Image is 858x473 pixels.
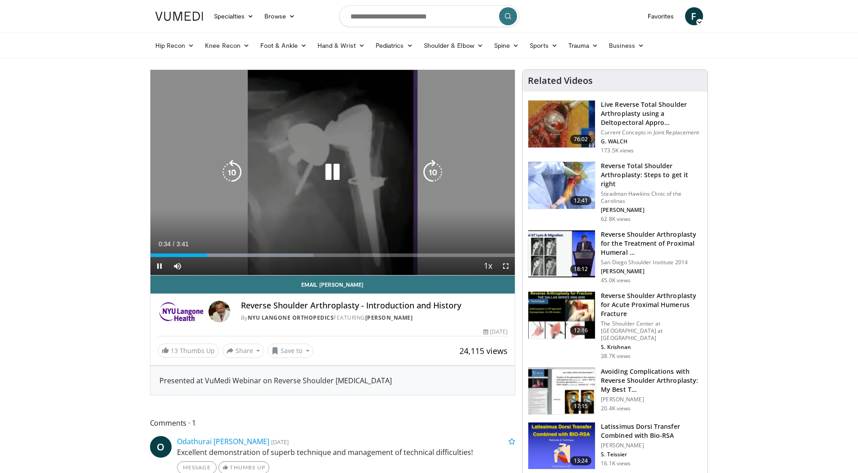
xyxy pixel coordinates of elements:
p: Excellent demonstration of superb technique and management of technical difficulties! [177,447,516,458]
a: Odathurai [PERSON_NAME] [177,436,269,446]
div: Presented at VuMedi Webinar on Reverse Shoulder [MEDICAL_DATA] [159,375,506,386]
span: 3:41 [177,240,189,248]
a: Trauma [563,37,604,55]
p: S. Teissier [601,451,702,458]
input: Search topics, interventions [339,5,519,27]
p: [PERSON_NAME] [601,442,702,449]
a: Hand & Wrist [312,37,370,55]
a: 76:02 Live Reverse Total Shoulder Arthroplasty using a Deltopectoral Appro… Current Concepts in J... [528,100,702,154]
a: Knee Recon [200,37,255,55]
button: Share [222,344,264,358]
p: 173.5K views [601,147,634,154]
a: Shoulder & Elbow [418,37,489,55]
a: 13:24 Latissimus Dorsi Transfer Combined with Bio-RSA [PERSON_NAME] S. Teissier 16.1K views [528,422,702,470]
h3: Reverse Shoulder Arthroplasty for the Treatment of Proximal Humeral … [601,230,702,257]
button: Pause [150,257,168,275]
a: 12:41 Reverse Total Shoulder Arthroplasty: Steps to get it right Steadman Hawkins Clinic of the C... [528,161,702,223]
a: Pediatrics [370,37,418,55]
a: F [685,7,703,25]
h3: Reverse Total Shoulder Arthroplasty: Steps to get it right [601,161,702,188]
span: 24,115 views [459,345,508,356]
a: Browse [259,7,300,25]
h3: Reverse Shoulder Arthroplasty for Acute Proximal Humerus Fracture [601,291,702,318]
h3: Latissimus Dorsi Transfer Combined with Bio-RSA [601,422,702,440]
p: San Diego Shoulder Institute 2014 [601,259,702,266]
span: 12:41 [570,196,592,205]
img: 1e0542da-edd7-4b27-ad5a-0c5d6cc88b44.150x105_q85_crop-smart_upscale.jpg [528,367,595,414]
span: 18:12 [570,265,592,274]
img: Q2xRg7exoPLTwO8X4xMDoxOjA4MTsiGN.150x105_q85_crop-smart_upscale.jpg [528,230,595,277]
button: Playback Rate [479,257,497,275]
div: By FEATURING [241,314,508,322]
p: 16.1K views [601,460,631,467]
p: Steadman Hawkins Clinic of the Carolinas [601,190,702,205]
a: Hip Recon [150,37,200,55]
p: G. WALCH [601,138,702,145]
span: 13:24 [570,456,592,465]
span: 12:16 [570,326,592,335]
a: Spine [489,37,524,55]
h3: Live Reverse Total Shoulder Arthroplasty using a Deltopectoral Appro… [601,100,702,127]
a: Favorites [642,7,680,25]
small: [DATE] [271,438,289,446]
a: 13 Thumbs Up [158,344,219,358]
a: Email [PERSON_NAME] [150,276,515,294]
img: butch_reverse_arthroplasty_3.png.150x105_q85_crop-smart_upscale.jpg [528,292,595,339]
p: 38.7K views [601,353,631,360]
p: 20.4K views [601,405,631,412]
p: [PERSON_NAME] [601,396,702,403]
button: Fullscreen [497,257,515,275]
div: Progress Bar [150,253,515,257]
a: Specialties [209,7,259,25]
a: Foot & Ankle [255,37,312,55]
button: Save to [268,344,313,358]
img: 684033_3.png.150x105_q85_crop-smart_upscale.jpg [528,101,595,147]
p: 62.8K views [601,216,631,223]
span: 0:34 [159,240,171,248]
a: 12:16 Reverse Shoulder Arthroplasty for Acute Proximal Humerus Fracture The Shoulder Center at [G... [528,291,702,360]
p: [PERSON_NAME] [601,207,702,214]
img: 326034_0000_1.png.150x105_q85_crop-smart_upscale.jpg [528,162,595,209]
p: S. Krishnan [601,344,702,351]
a: Sports [524,37,563,55]
img: Avatar [209,301,230,322]
a: O [150,436,172,458]
p: Current Concepts in Joint Replacement [601,129,702,136]
img: VuMedi Logo [155,12,203,21]
p: The Shoulder Center at [GEOGRAPHIC_DATA] at [GEOGRAPHIC_DATA] [601,320,702,342]
a: 18:12 Reverse Shoulder Arthroplasty for the Treatment of Proximal Humeral … San Diego Shoulder In... [528,230,702,284]
a: Business [604,37,649,55]
p: [PERSON_NAME] [601,268,702,275]
video-js: Video Player [150,70,515,276]
img: NYU Langone Orthopedics [158,301,205,322]
a: NYU Langone Orthopedics [248,314,334,321]
span: Comments 1 [150,417,516,429]
a: 17:15 Avoiding Complications with Reverse Shoulder Arthroplasty: My Best T… [PERSON_NAME] 20.4K v... [528,367,702,415]
h3: Avoiding Complications with Reverse Shoulder Arthroplasty: My Best T… [601,367,702,394]
span: 76:02 [570,135,592,144]
h4: Reverse Shoulder Arthroplasty - Introduction and History [241,301,508,311]
a: [PERSON_NAME] [365,314,413,321]
span: 13 [171,346,178,355]
p: 45.0K views [601,277,631,284]
h4: Related Videos [528,75,593,86]
span: 17:15 [570,402,592,411]
div: [DATE] [483,328,508,336]
img: 0e1bc6ad-fcf8-411c-9e25-b7d1f0109c17.png.150x105_q85_crop-smart_upscale.png [528,422,595,469]
button: Mute [168,257,186,275]
span: / [173,240,175,248]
